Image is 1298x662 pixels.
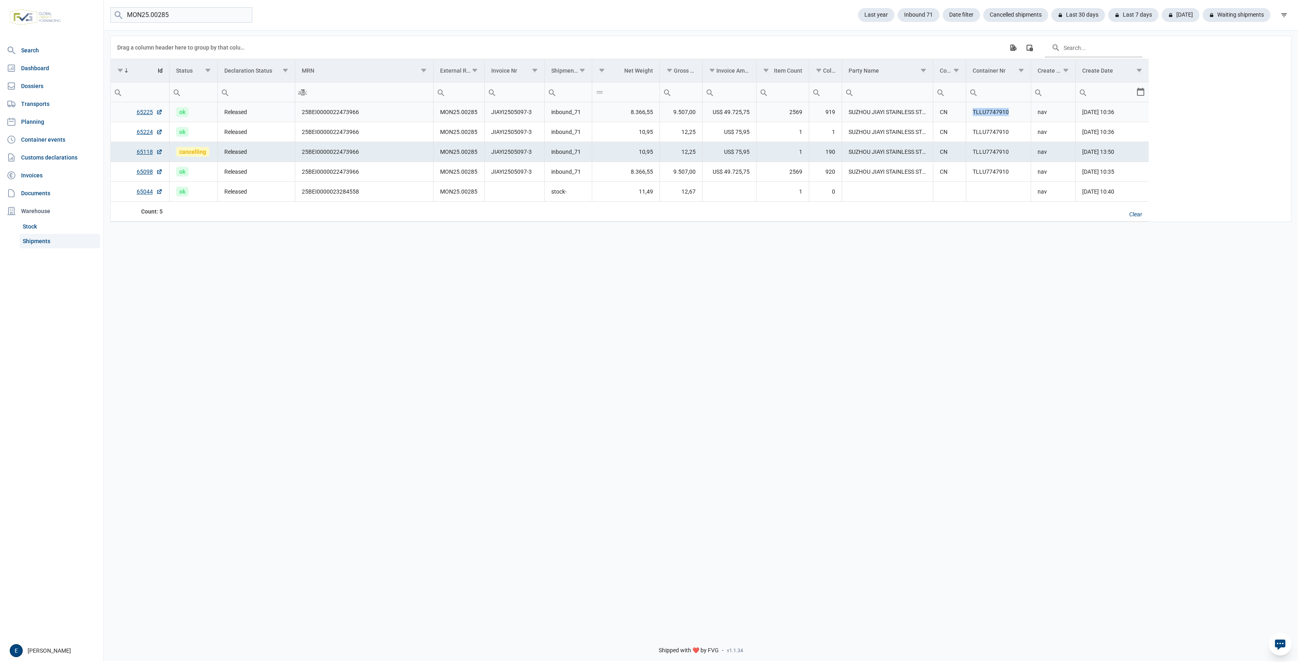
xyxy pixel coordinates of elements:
td: MON25.00285 [433,142,484,162]
div: Search box [809,82,824,102]
div: Column Chooser [1022,40,1037,55]
span: cancelling [176,147,209,157]
div: filter [1277,8,1292,22]
td: 2569 [756,102,809,122]
input: Filter cell [842,82,933,102]
div: Gross Weight [674,67,696,74]
a: Invoices [3,167,100,183]
input: Filter cell [170,82,217,102]
span: Show filter options for column 'Create Date' [1136,67,1142,73]
input: Filter cell [545,82,592,102]
div: External Ref [440,67,471,74]
div: Select [1136,82,1145,102]
a: Planning [3,114,100,130]
td: Column Net Weight [592,59,660,82]
td: Released [217,182,295,202]
td: 10,95 [592,142,660,162]
td: Filter cell [217,82,295,102]
td: nav [1031,182,1075,202]
span: [DATE] 10:35 [1082,168,1114,175]
td: 8.366,55 [592,162,660,182]
td: 9.507,00 [660,162,702,182]
td: 11,49 [592,182,660,202]
div: Warehouse [3,203,100,219]
td: 919 [809,102,842,122]
input: Filter cell [434,82,484,102]
span: Show filter options for column 'Container Nr' [1018,67,1024,73]
div: MRN [302,67,314,74]
a: 65098 [137,168,163,176]
td: inbound_71 [544,162,592,182]
td: 25BEI0000022473966 [295,122,433,142]
td: 25BEI0000022473966 [295,102,433,122]
td: JIAYI2505097-3 [484,102,544,122]
div: Invoice Nr [491,67,517,74]
div: Search box [1076,82,1090,102]
img: FVG - Global freight forwarding [6,6,64,28]
a: Search [3,42,100,58]
td: MON25.00285 [433,102,484,122]
a: Documents [3,185,100,201]
td: JIAYI2505097-3 [484,122,544,142]
td: SUZHOU JIAYI STAINLESS STEEL PRODUCTS CO., LTD [842,122,933,142]
input: Filter cell [111,82,169,102]
td: Column Declaration Status [217,59,295,82]
a: Dashboard [3,60,100,76]
span: ok [176,167,189,177]
td: 1 [756,182,809,202]
td: CN [933,162,966,182]
div: Declaration Status [224,67,272,74]
div: Create User [1038,67,1062,74]
span: US$ 75,95 [724,128,750,136]
span: Show filter options for column 'Party Name' [920,67,926,73]
span: Shipped with ❤️ by FVG [659,647,719,654]
div: [DATE] [1162,8,1199,22]
div: Search box [218,82,232,102]
span: Show filter options for column 'Colli Count' [816,67,822,73]
td: nav [1031,102,1075,122]
td: Released [217,162,295,182]
input: Search shipments [110,7,252,23]
input: Filter cell [809,82,842,102]
td: CN [933,102,966,122]
td: Released [217,102,295,122]
div: Search box [295,82,310,102]
td: Column Invoice Amount [702,59,756,82]
div: E [10,644,23,657]
div: Search box [756,82,771,102]
td: 12,67 [660,182,702,202]
a: 65044 [137,188,163,196]
td: Filter cell [433,82,484,102]
td: 1 [809,122,842,142]
input: Filter cell [485,82,544,102]
div: Search box [966,82,981,102]
div: Drag a column header here to group by that column [117,41,247,54]
div: Create Date [1082,67,1113,74]
td: SUZHOU JIAYI STAINLESS STEEL PRODUCTS CO., LTD [842,102,933,122]
td: TLLU7747910 [966,162,1031,182]
span: ok [176,187,189,196]
a: Container events [3,132,100,148]
td: Column Item Count [756,59,809,82]
div: Search box [592,82,607,102]
input: Filter cell [1076,82,1136,102]
input: Filter cell [660,82,702,102]
input: Filter cell [966,82,1031,102]
div: Date filter [943,8,980,22]
div: Search box [842,82,857,102]
td: Column Create User [1031,59,1075,82]
input: Filter cell [592,82,660,102]
span: [DATE] 10:40 [1082,188,1114,195]
td: Column Container Nr [966,59,1031,82]
div: Id [158,67,163,74]
div: Clear [1123,208,1149,222]
span: US$ 49.725,75 [713,168,750,176]
td: Column Country Code [933,59,966,82]
td: nav [1031,162,1075,182]
span: Show filter options for column 'Invoice Amount' [709,67,715,73]
div: [PERSON_NAME] [10,644,99,657]
td: 25BEI0000022473966 [295,142,433,162]
a: 65224 [137,128,163,136]
input: Filter cell [703,82,756,102]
